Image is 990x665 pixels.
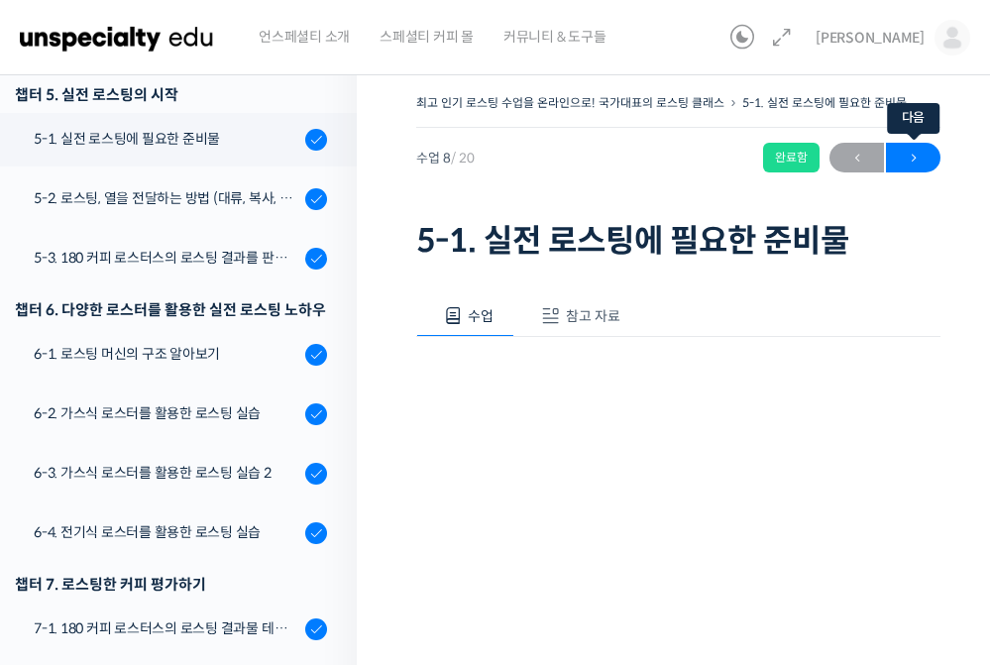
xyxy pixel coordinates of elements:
[829,145,884,171] span: ←
[763,143,820,172] div: 완료함
[34,187,299,209] div: 5-2. 로스팅, 열을 전달하는 방법 (대류, 복사, 전도)
[15,81,327,108] div: 챕터 5. 실전 로스팅의 시작
[6,500,131,550] a: 홈
[468,307,494,325] span: 수업
[15,296,327,323] div: 챕터 6. 다양한 로스터를 활용한 실전 로스팅 노하우
[34,128,299,150] div: 5-1. 실전 로스팅에 필요한 준비물
[256,500,381,550] a: 설정
[816,29,925,47] span: [PERSON_NAME]
[62,530,74,546] span: 홈
[416,152,475,165] span: 수업 8
[566,307,620,325] span: 참고 자료
[181,531,205,547] span: 대화
[34,402,299,424] div: 6-2. 가스식 로스터를 활용한 로스팅 실습
[742,95,907,110] a: 5-1. 실전 로스팅에 필요한 준비물
[451,150,475,166] span: / 20
[15,571,327,598] div: 챕터 7. 로스팅한 커피 평가하기
[34,462,299,484] div: 6-3. 가스식 로스터를 활용한 로스팅 실습 2
[34,247,299,269] div: 5-3. 180 커피 로스터스의 로스팅 결과를 판단하는 노하우
[34,617,299,639] div: 7-1. 180 커피 로스터스의 로스팅 결과물 테스트 노하우
[416,95,724,110] a: 최고 인기 로스팅 수업을 온라인으로! 국가대표의 로스팅 클래스
[34,343,299,365] div: 6-1. 로스팅 머신의 구조 알아보기
[886,143,940,172] a: 다음→
[886,145,940,171] span: →
[131,500,256,550] a: 대화
[416,222,940,260] h1: 5-1. 실전 로스팅에 필요한 준비물
[34,521,299,543] div: 6-4. 전기식 로스터를 활용한 로스팅 실습
[306,530,330,546] span: 설정
[829,143,884,172] a: ←이전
